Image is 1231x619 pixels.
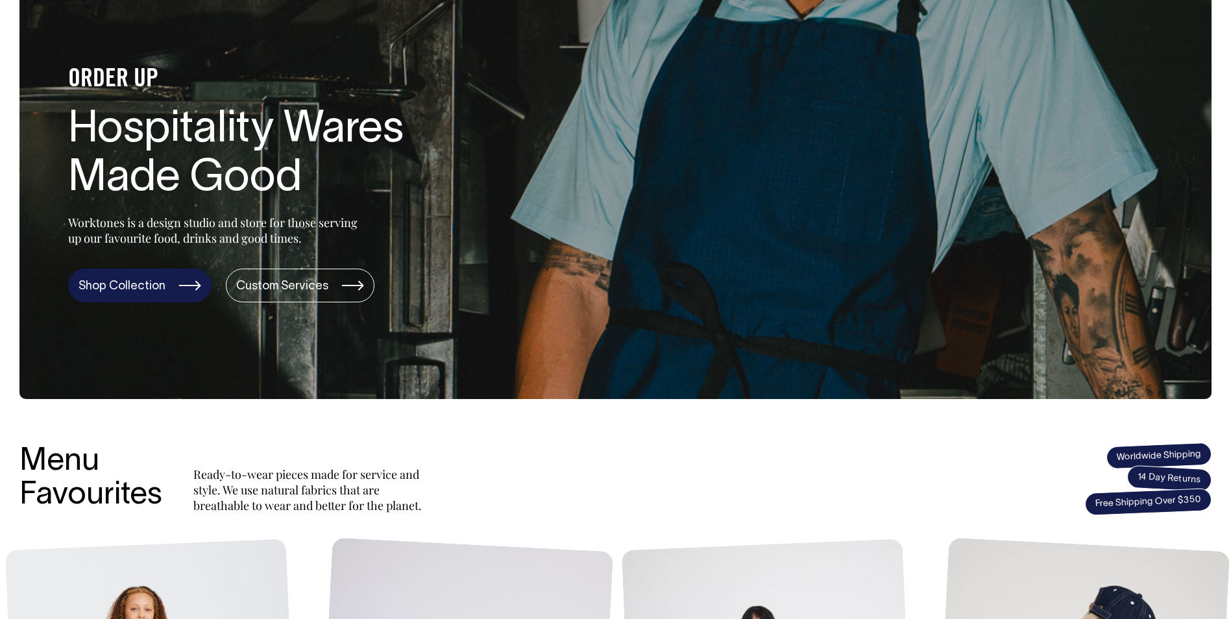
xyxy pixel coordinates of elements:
[19,445,162,514] h3: Menu Favourites
[1084,488,1212,516] span: Free Shipping Over $350
[1127,465,1212,492] span: 14 Day Returns
[68,66,483,93] h4: ORDER UP
[1106,443,1212,470] span: Worldwide Shipping
[68,106,483,204] h1: Hospitality Wares Made Good
[226,269,374,302] a: Custom Services
[68,215,363,246] p: Worktones is a design studio and store for those serving up our favourite food, drinks and good t...
[193,467,427,513] p: Ready-to-wear pieces made for service and style. We use natural fabrics that are breathable to we...
[68,269,212,302] a: Shop Collection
